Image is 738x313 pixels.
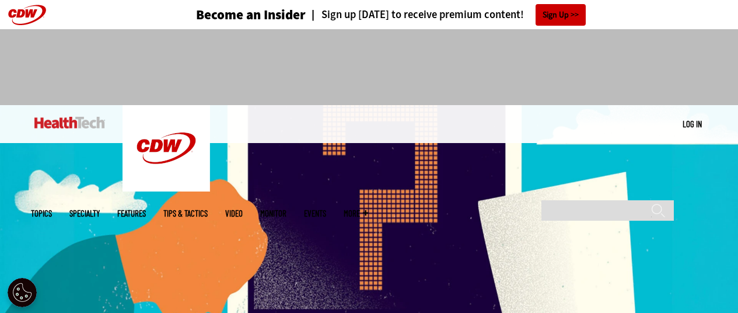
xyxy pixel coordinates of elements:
span: Topics [31,209,52,218]
a: Log in [683,119,702,129]
a: CDW [123,182,210,194]
img: Home [123,105,210,192]
a: Sign up [DATE] to receive premium content! [306,9,524,20]
img: Home [34,117,105,128]
iframe: advertisement [157,41,582,93]
span: Specialty [69,209,100,218]
a: Sign Up [536,4,586,26]
a: Events [304,209,326,218]
a: Become an Insider [152,8,306,22]
a: MonITor [260,209,286,218]
span: More [344,209,368,218]
div: Cookie Settings [8,278,37,307]
a: Video [225,209,243,218]
h3: Become an Insider [196,8,306,22]
a: Features [117,209,146,218]
button: Open Preferences [8,278,37,307]
a: Tips & Tactics [163,209,208,218]
div: User menu [683,118,702,130]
